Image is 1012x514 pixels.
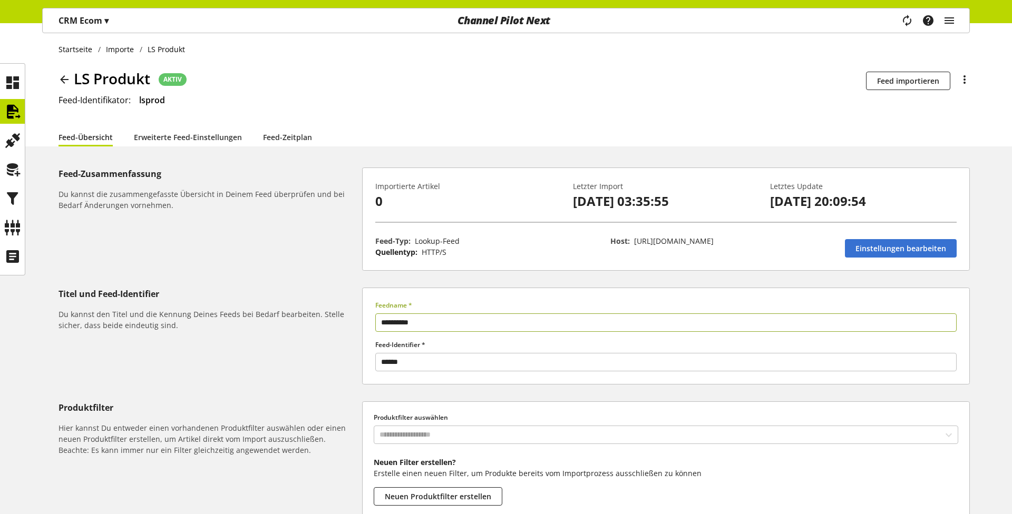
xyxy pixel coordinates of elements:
[59,422,358,456] h6: Hier kannst Du entweder einen vorhandenen Produktfilter auswählen oder einen neuen Produktfilter ...
[74,67,150,90] span: LS Produkt
[375,247,417,257] span: Quellentyp:
[263,132,312,143] a: Feed-Zeitplan
[163,75,182,84] span: AKTIV
[59,94,131,106] span: Feed-Identifikator:
[59,288,358,300] h5: Titel und Feed-Identifier
[139,94,165,106] span: lsprod
[375,340,425,349] span: Feed-Identifier *
[422,247,446,257] span: HTTP/S
[59,167,358,180] h5: Feed-Zusammenfassung
[101,44,140,55] a: Importe
[134,132,242,143] a: Erweiterte Feed-Einstellungen
[375,236,411,246] span: Feed-Typ:
[375,301,412,310] span: Feedname *
[59,309,358,331] h6: Du kannst den Titel und die Kennung Deines Feeds bei Bedarf bearbeiten. Stelle sicher, dass beide...
[610,236,630,246] span: Host:
[374,457,456,467] b: Neuen Filter erstellen?
[845,239,957,258] a: Einstellungen bearbeiten
[415,236,460,246] span: Lookup-Feed
[855,243,946,254] span: Einstellungen bearbeiten
[374,413,958,422] label: Produktfilter auswählen
[59,44,98,55] a: Startseite
[385,491,491,502] span: Neuen Produktfilter erstellen
[59,14,109,27] p: CRM Ecom
[374,468,958,479] p: Erstelle einen neuen Filter, um Produkte bereits vom Importprozess ausschließen zu können
[573,192,760,211] p: [DATE] 03:35:55
[866,72,950,90] button: Feed importieren
[59,189,358,211] h6: Du kannst die zusammengefasste Übersicht in Deinem Feed überprüfen und bei Bedarf Änderungen vorn...
[59,132,113,143] a: Feed-Übersicht
[42,8,970,33] nav: main navigation
[770,181,957,192] p: Letztes Update
[375,192,562,211] p: 0
[104,15,109,26] span: ▾
[770,192,957,211] p: [DATE] 20:09:54
[375,181,562,192] p: Importierte Artikel
[374,487,502,506] button: Neuen Produktfilter erstellen
[59,401,358,414] h5: Produktfilter
[877,75,939,86] span: Feed importieren
[634,236,714,246] span: https://get.cpexp.de/um8abkZijqzE3Ru0r0S0VWjNQ1snOsIixTs6kH_oGJysAtky15FaIuS6MA_ZZh1vYVBQbphboneT...
[573,181,760,192] p: Letzter Import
